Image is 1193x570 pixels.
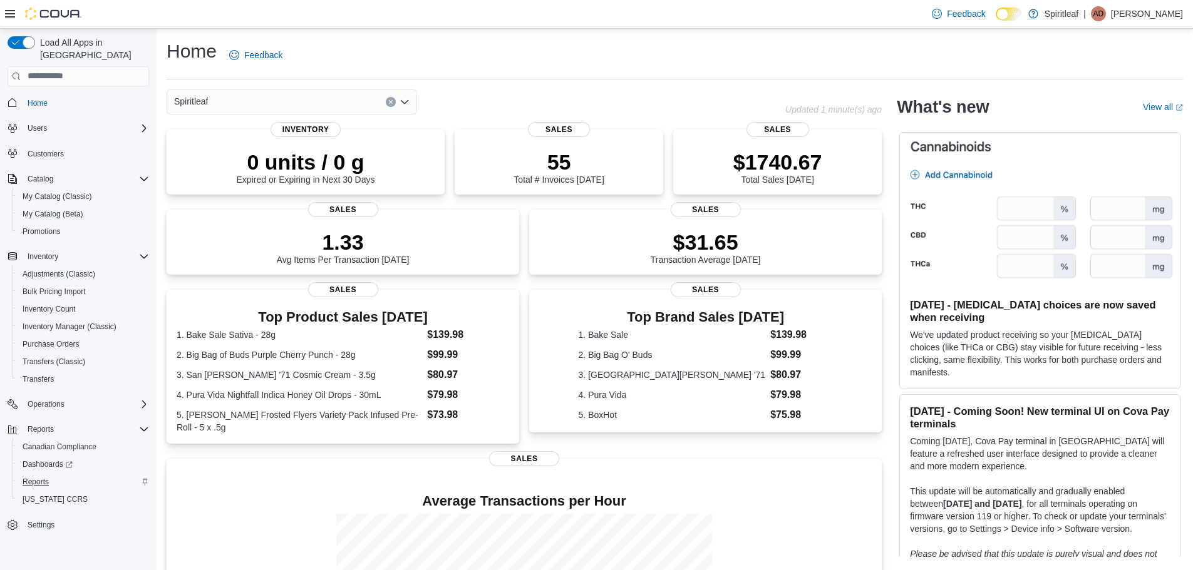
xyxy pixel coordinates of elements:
[18,492,93,507] a: [US_STATE] CCRS
[18,189,97,204] a: My Catalog (Classic)
[23,96,53,111] a: Home
[400,97,410,107] button: Open list of options
[427,367,509,382] dd: $80.97
[18,439,101,454] a: Canadian Compliance
[13,205,154,223] button: My Catalog (Beta)
[3,145,154,163] button: Customers
[18,474,54,489] a: Reports
[733,150,822,175] p: $1740.67
[177,369,422,381] dt: 3. San [PERSON_NAME] '71 Cosmic Cream - 3.5g
[427,407,509,422] dd: $73.98
[28,520,54,530] span: Settings
[18,354,90,369] a: Transfers (Classic)
[18,457,149,472] span: Dashboards
[35,36,149,61] span: Load All Apps in [GEOGRAPHIC_DATA]
[910,405,1170,430] h3: [DATE] - Coming Soon! New terminal UI on Cova Pay terminals
[13,491,154,508] button: [US_STATE] CCRS
[1111,6,1183,21] p: [PERSON_NAME]
[18,302,149,317] span: Inventory Count
[177,389,422,401] dt: 4. Pura Vida Nightfall Indica Honey Oil Drops - 30mL
[13,335,154,353] button: Purchase Orders
[18,492,149,507] span: Washington CCRS
[23,304,76,314] span: Inventory Count
[18,224,66,239] a: Promotions
[579,389,766,401] dt: 4. Pura Vida
[13,438,154,455] button: Canadian Compliance
[23,477,49,487] span: Reports
[13,223,154,240] button: Promotions
[177,310,509,325] h3: Top Product Sales [DATE]
[3,170,154,188] button: Catalog
[1091,6,1106,21] div: Angela D
[8,89,149,567] nav: Complex example
[579,328,766,341] dt: 1. Bake Sale
[3,516,154,534] button: Settings
[23,422,59,437] button: Reports
[23,269,95,279] span: Adjustments (Classic)
[23,249,149,264] span: Inventory
[13,283,154,300] button: Bulk Pricing Import
[277,230,410,255] p: 1.33
[28,98,48,108] span: Home
[237,150,375,185] div: Expired or Expiring in Next 30 Days
[489,451,559,466] span: Sales
[18,224,149,239] span: Promotions
[13,473,154,491] button: Reports
[308,202,378,217] span: Sales
[23,146,149,161] span: Customers
[277,230,410,265] div: Avg Items Per Transaction [DATE]
[651,230,761,265] div: Transaction Average [DATE]
[18,439,149,454] span: Canadian Compliance
[947,8,985,20] span: Feedback
[177,349,422,361] dt: 2. Big Bag of Buds Purple Cherry Punch - 28g
[579,310,833,325] h3: Top Brand Sales [DATE]
[18,284,91,299] a: Bulk Pricing Import
[910,298,1170,323] h3: [DATE] - [MEDICAL_DATA] choices are now saved when receiving
[13,455,154,473] a: Dashboards
[671,282,741,297] span: Sales
[13,300,154,318] button: Inventory Count
[23,339,80,349] span: Purchase Orders
[514,150,604,175] p: 55
[23,191,92,201] span: My Catalog (Classic)
[671,202,741,217] span: Sales
[23,422,149,437] span: Reports
[23,171,149,186] span: Catalog
[237,150,375,175] p: 0 units / 0 g
[996,8,1022,21] input: Dark Mode
[897,97,989,117] h2: What's new
[3,420,154,438] button: Reports
[167,39,217,64] h1: Home
[177,328,422,341] dt: 1. Bake Sale Sativa - 28g
[28,123,47,133] span: Users
[177,409,422,434] dt: 5. [PERSON_NAME] Frosted Flyers Variety Pack Infused Pre-Roll - 5 x .5g
[18,474,149,489] span: Reports
[23,459,73,469] span: Dashboards
[910,328,1170,379] p: We've updated product receiving so your [MEDICAL_DATA] choices (like THCa or CBG) stay visible fo...
[18,354,149,369] span: Transfers (Classic)
[28,174,53,184] span: Catalog
[18,302,81,317] a: Inventory Count
[1143,102,1183,112] a: View allExternal link
[23,287,86,297] span: Bulk Pricing Import
[25,8,81,20] img: Cova
[177,494,872,509] h4: Average Transactions per Hour
[18,372,59,387] a: Transfers
[746,122,809,137] span: Sales
[28,424,54,434] span: Reports
[770,327,833,342] dd: $139.98
[28,149,64,159] span: Customers
[579,349,766,361] dt: 2. Big Bag O' Buds
[23,121,52,136] button: Users
[13,318,154,335] button: Inventory Manager (Classic)
[18,337,149,352] span: Purchase Orders
[28,399,65,409] span: Operations
[579,369,766,381] dt: 3. [GEOGRAPHIC_DATA][PERSON_NAME] '71
[13,188,154,205] button: My Catalog (Classic)
[579,409,766,421] dt: 5. BoxHot
[1083,6,1086,21] p: |
[23,374,54,384] span: Transfers
[23,209,83,219] span: My Catalog (Beta)
[13,370,154,388] button: Transfers
[28,252,58,262] span: Inventory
